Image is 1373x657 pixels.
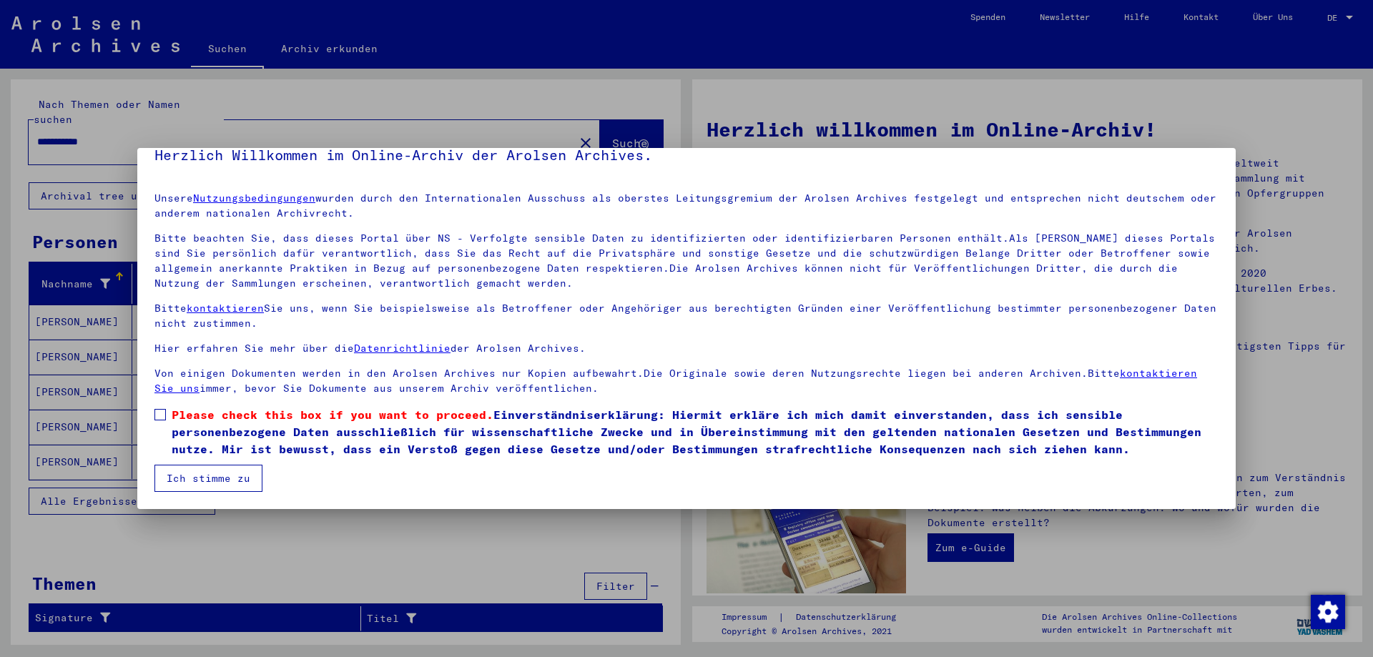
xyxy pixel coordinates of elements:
a: kontaktieren Sie uns [154,367,1197,395]
p: Bitte beachten Sie, dass dieses Portal über NS - Verfolgte sensible Daten zu identifizierten oder... [154,231,1219,291]
span: Einverständniserklärung: Hiermit erkläre ich mich damit einverstanden, dass ich sensible personen... [172,406,1219,458]
p: Hier erfahren Sie mehr über die der Arolsen Archives. [154,341,1219,356]
h5: Herzlich Willkommen im Online-Archiv der Arolsen Archives. [154,144,1219,167]
span: Please check this box if you want to proceed. [172,407,493,422]
p: Bitte Sie uns, wenn Sie beispielsweise als Betroffener oder Angehöriger aus berechtigten Gründen ... [154,301,1219,331]
img: Zustimmung ändern [1311,595,1345,629]
a: Nutzungsbedingungen [193,192,315,204]
p: Von einigen Dokumenten werden in den Arolsen Archives nur Kopien aufbewahrt.Die Originale sowie d... [154,366,1219,396]
a: Datenrichtlinie [354,342,451,355]
a: kontaktieren [187,302,264,315]
p: Unsere wurden durch den Internationalen Ausschuss als oberstes Leitungsgremium der Arolsen Archiv... [154,191,1219,221]
button: Ich stimme zu [154,465,262,492]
